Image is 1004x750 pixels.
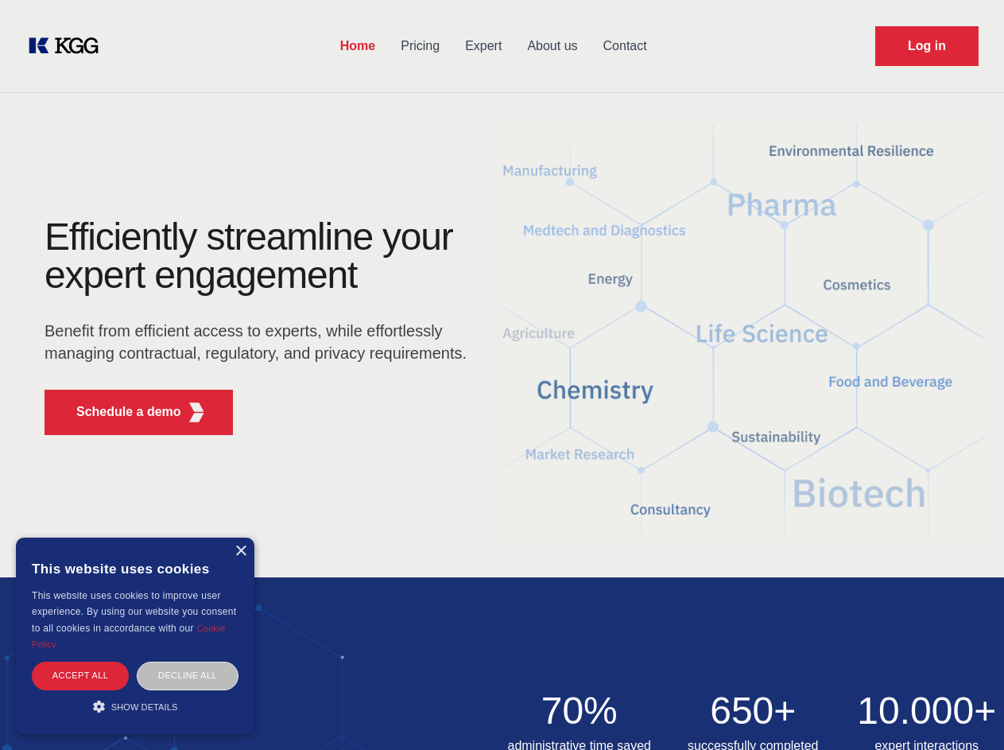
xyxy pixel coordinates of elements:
a: Request Demo [875,26,979,66]
div: Show details [32,698,238,714]
div: This website uses cookies [32,550,238,588]
div: Accept all [32,662,129,690]
a: KOL Knowledge Platform: Talk to Key External Experts (KEE) [25,33,111,59]
a: Pricing [388,25,452,67]
h1: Efficiently streamline your expert engagement [45,218,477,294]
h2: 650+ [676,692,831,730]
a: Contact [591,25,660,67]
div: Decline all [137,662,238,690]
a: Expert [452,25,514,67]
p: Schedule a demo [76,402,181,422]
a: Cookie Policy [32,624,226,649]
p: Benefit from efficient access to experts, while effortlessly managing contractual, regulatory, an... [45,320,477,364]
img: KGG Fifth Element RED [187,402,207,422]
a: About us [514,25,590,67]
span: This website uses cookies to improve user experience. By using our website you consent to all coo... [32,590,236,634]
button: Schedule a demoKGG Fifth Element RED [45,390,233,435]
h2: 70% [502,692,657,730]
span: Show details [111,702,178,712]
a: Home [328,25,388,67]
img: KGG Fifth Element RED [502,103,986,562]
div: Close [235,546,246,558]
